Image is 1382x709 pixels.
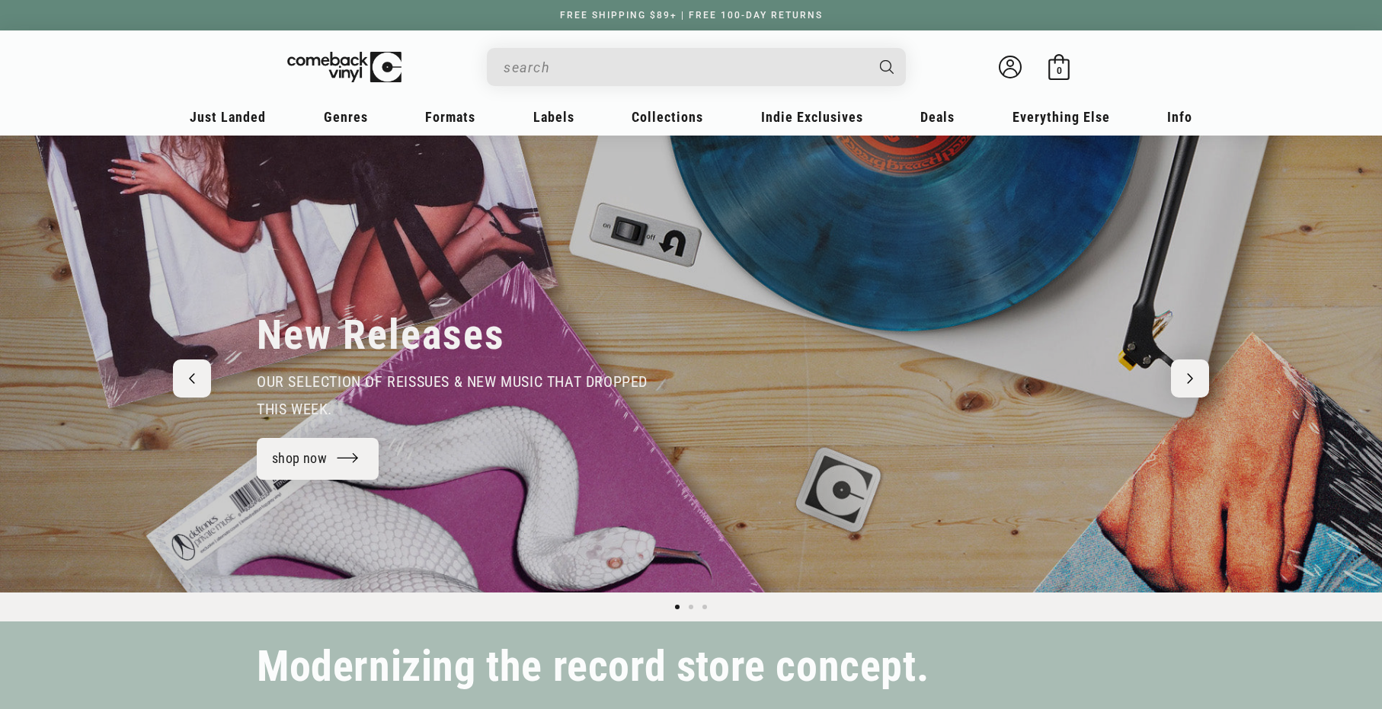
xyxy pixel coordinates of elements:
button: Next slide [1171,359,1209,398]
button: Previous slide [173,359,211,398]
span: Genres [324,109,368,125]
h2: Modernizing the record store concept. [257,649,929,685]
span: Collections [632,109,703,125]
a: shop now [257,438,379,480]
span: Formats [425,109,475,125]
button: Load slide 3 of 3 [698,600,712,614]
input: search [504,52,865,83]
div: Search [487,48,906,86]
span: Indie Exclusives [761,109,863,125]
button: Load slide 2 of 3 [684,600,698,614]
button: Search [867,48,908,86]
a: FREE SHIPPING $89+ | FREE 100-DAY RETURNS [545,10,838,21]
span: Deals [920,109,955,125]
span: Just Landed [190,109,266,125]
span: Everything Else [1013,109,1110,125]
h2: New Releases [257,310,505,360]
span: Labels [533,109,574,125]
span: our selection of reissues & new music that dropped this week. [257,372,648,418]
span: 0 [1057,65,1062,76]
button: Load slide 1 of 3 [670,600,684,614]
span: Info [1167,109,1192,125]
